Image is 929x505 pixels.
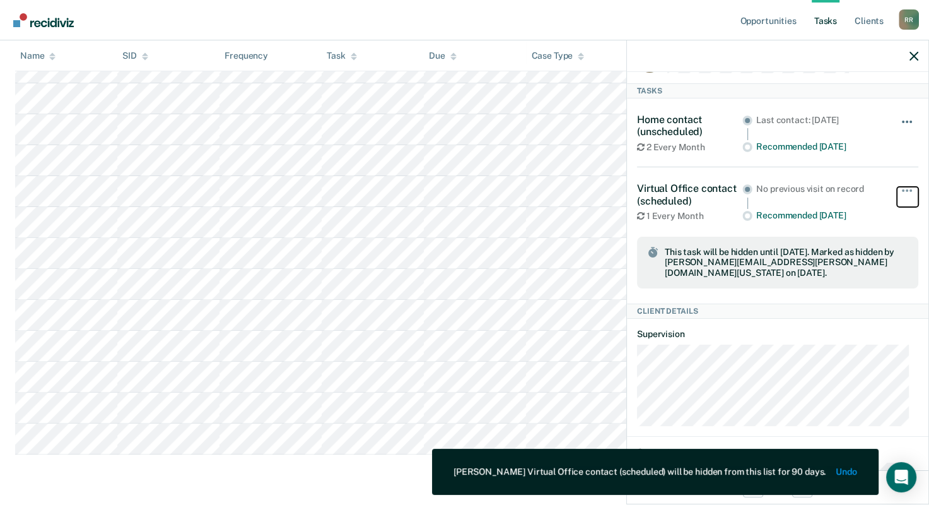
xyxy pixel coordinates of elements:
[637,329,918,340] dt: Supervision
[756,141,883,152] div: Recommended [DATE]
[637,211,742,222] div: 1 Every Month
[225,50,268,61] div: Frequency
[756,115,883,126] div: Last contact: [DATE]
[899,9,919,30] button: Profile dropdown button
[756,184,883,194] div: No previous visit on record
[886,462,916,492] div: Open Intercom Messenger
[531,50,584,61] div: Case Type
[122,50,148,61] div: SID
[327,50,356,61] div: Task
[429,50,457,61] div: Due
[836,466,857,477] button: Undo
[665,247,908,278] span: This task will be hidden until [DATE]. Marked as hidden by [PERSON_NAME][EMAIL_ADDRESS][PERSON_NA...
[637,182,742,206] div: Virtual Office contact (scheduled)
[756,210,883,221] div: Recommended [DATE]
[627,83,928,98] div: Tasks
[453,466,826,477] div: [PERSON_NAME] Virtual Office contact (scheduled) will be hidden from this list for 90 days.
[637,114,742,138] div: Home contact (unscheduled)
[20,50,56,61] div: Name
[627,304,928,319] div: Client Details
[637,447,918,458] dt: Contact
[899,9,919,30] div: R R
[13,13,74,27] img: Recidiviz
[637,142,742,153] div: 2 Every Month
